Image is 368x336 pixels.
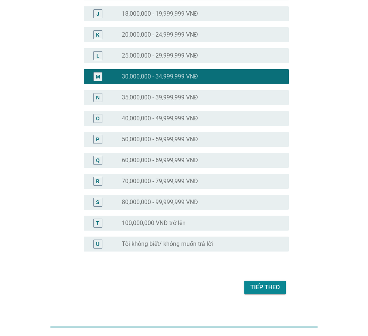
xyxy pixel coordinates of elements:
div: Q [96,156,100,164]
button: Tiếp theo [244,281,286,294]
label: 100,000,000 VNĐ trở lên [122,219,186,227]
label: 20,000,000 - 24,999,999 VNĐ [122,31,198,38]
div: T [96,219,99,227]
label: 30,000,000 - 34,999,999 VNĐ [122,73,198,80]
div: R [96,177,99,185]
label: 60,000,000 - 69,999,999 VNĐ [122,157,198,164]
div: N [96,93,100,101]
div: L [96,52,99,59]
label: 18,000,000 - 19,999,999 VNĐ [122,10,198,18]
div: P [96,135,99,143]
div: U [96,240,99,248]
div: S [96,198,99,206]
label: Tôi không biết/ không muốn trả lời [122,240,213,248]
label: 40,000,000 - 49,999,999 VNĐ [122,115,198,122]
div: Tiếp theo [250,283,280,292]
div: O [96,114,100,122]
div: K [96,31,99,38]
label: 50,000,000 - 59,999,999 VNĐ [122,136,198,143]
label: 70,000,000 - 79,999,999 VNĐ [122,178,198,185]
label: 25,000,000 - 29,999,999 VNĐ [122,52,198,59]
div: J [96,10,99,18]
label: 80,000,000 - 99,999,999 VNĐ [122,198,198,206]
div: M [96,73,100,80]
label: 35,000,000 - 39,999,999 VNĐ [122,94,198,101]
